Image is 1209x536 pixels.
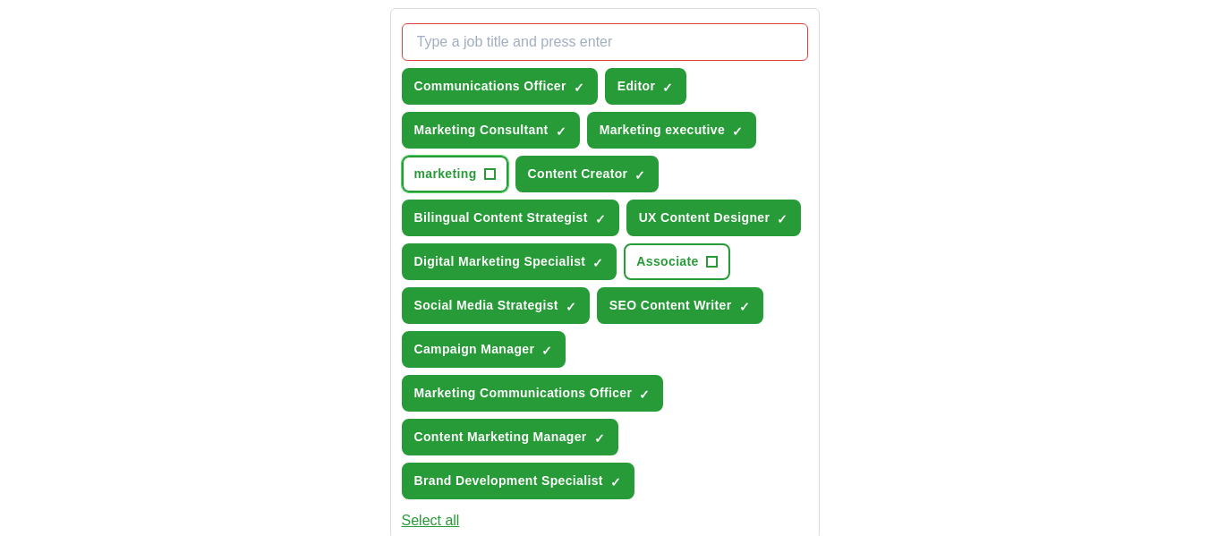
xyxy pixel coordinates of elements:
[600,121,725,140] span: Marketing executive
[592,256,603,270] span: ✓
[541,344,552,358] span: ✓
[402,331,566,368] button: Campaign Manager✓
[414,121,549,140] span: Marketing Consultant
[639,387,650,402] span: ✓
[634,168,645,183] span: ✓
[556,124,566,139] span: ✓
[636,252,698,271] span: Associate
[402,68,598,105] button: Communications Officer✓
[414,472,603,490] span: Brand Development Specialist
[610,475,621,489] span: ✓
[662,81,673,95] span: ✓
[402,112,580,149] button: Marketing Consultant✓
[528,165,628,183] span: Content Creator
[414,340,535,359] span: Campaign Manager
[587,112,756,149] button: Marketing executive✓
[624,243,729,280] button: Associate
[605,68,687,105] button: Editor✓
[639,208,771,227] span: UX Content Designer
[777,212,788,226] span: ✓
[574,81,584,95] span: ✓
[414,384,633,403] span: Marketing Communications Officer
[414,296,558,315] span: Social Media Strategist
[402,156,508,192] button: marketing
[597,287,763,324] button: SEO Content Writer✓
[414,165,477,183] span: marketing
[414,252,586,271] span: Digital Marketing Specialist
[626,200,802,236] button: UX Content Designer✓
[402,510,460,532] button: Select all
[402,375,664,412] button: Marketing Communications Officer✓
[414,208,588,227] span: Bilingual Content Strategist
[402,287,590,324] button: Social Media Strategist✓
[739,300,750,314] span: ✓
[515,156,660,192] button: Content Creator✓
[609,296,732,315] span: SEO Content Writer
[594,431,605,446] span: ✓
[402,23,808,61] input: Type a job title and press enter
[414,77,566,96] span: Communications Officer
[402,463,634,499] button: Brand Development Specialist✓
[402,200,619,236] button: Bilingual Content Strategist✓
[617,77,656,96] span: Editor
[402,243,617,280] button: Digital Marketing Specialist✓
[566,300,576,314] span: ✓
[402,419,618,455] button: Content Marketing Manager✓
[595,212,606,226] span: ✓
[414,428,587,447] span: Content Marketing Manager
[732,124,743,139] span: ✓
